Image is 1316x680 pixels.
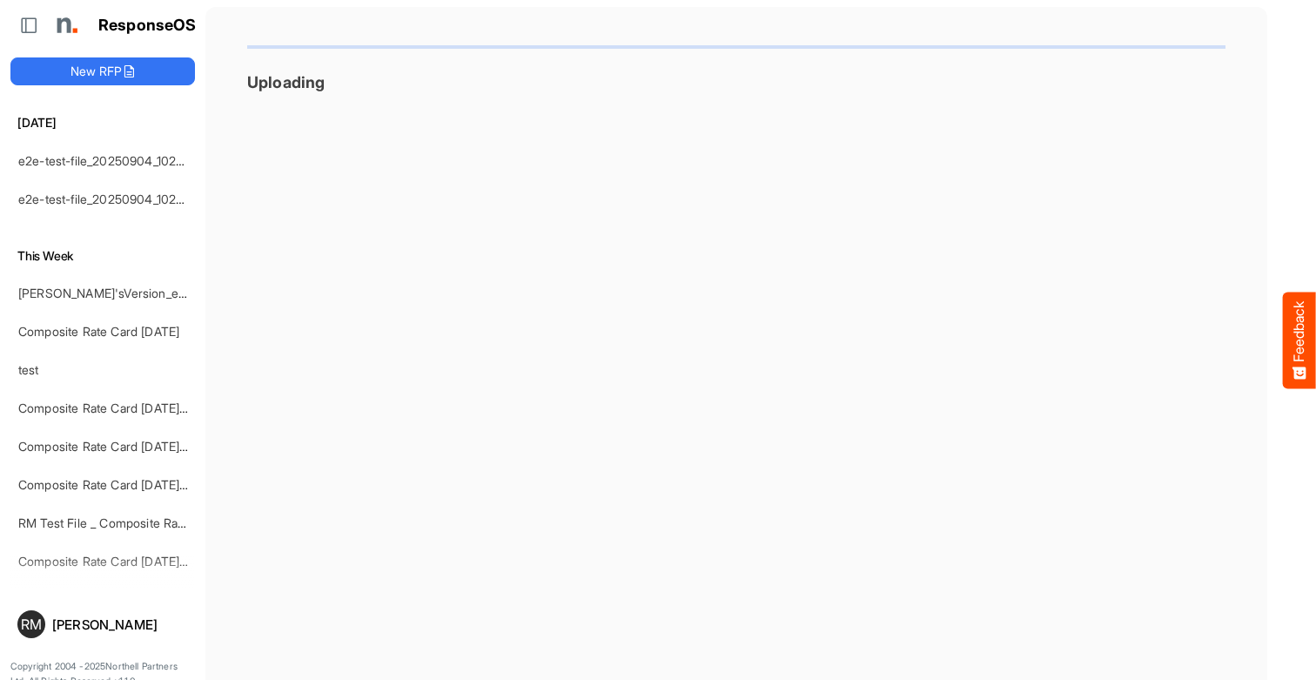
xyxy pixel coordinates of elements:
h1: ResponseOS [98,17,197,35]
a: [PERSON_NAME]'sVersion_e2e-test-file_20250604_111803 [18,286,345,300]
img: Northell [48,8,83,43]
h6: This Week [10,246,195,266]
h3: Uploading [247,73,1225,91]
a: test [18,362,39,377]
h6: [DATE] [10,113,195,132]
button: New RFP [10,57,195,85]
a: RM Test File _ Composite Rate Card [DATE] [18,515,261,530]
a: Composite Rate Card [DATE] [18,324,179,339]
button: Feedback [1283,292,1316,388]
span: RM [21,617,42,631]
a: Composite Rate Card [DATE]_smaller [18,439,225,454]
a: e2e-test-file_20250904_102615 [18,192,195,206]
a: Composite Rate Card [DATE]_smaller [18,401,225,415]
div: [PERSON_NAME] [52,618,188,631]
a: e2e-test-file_20250904_102645 [18,153,198,168]
a: Composite Rate Card [DATE]_smaller [18,477,225,492]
